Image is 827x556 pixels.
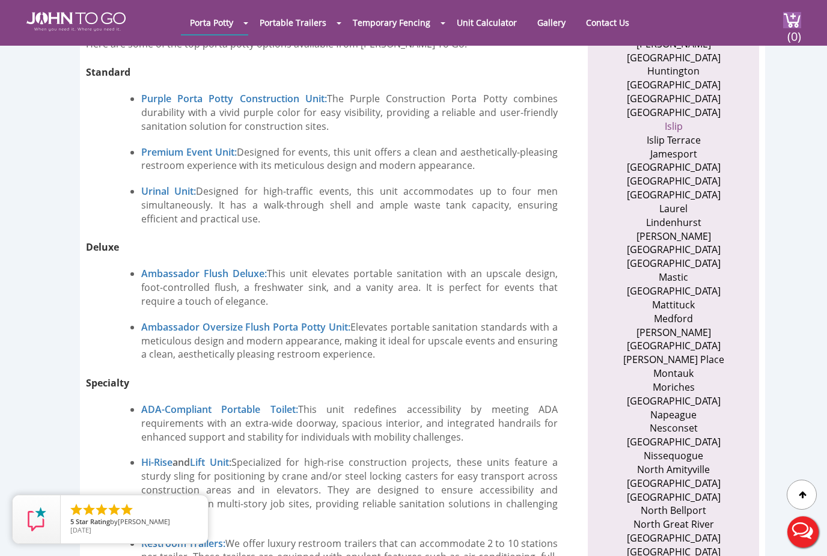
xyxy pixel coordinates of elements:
[615,421,732,435] li: Nesconset
[141,320,558,362] p: Elevates portable sanitation standards with a meticulous design and modern appearance, making it ...
[70,518,198,527] span: by
[615,353,732,367] li: [PERSON_NAME] Place
[25,507,49,531] img: Review Rating
[70,525,91,534] span: [DATE]
[615,531,732,545] li: [GEOGRAPHIC_DATA]
[528,11,575,34] a: Gallery
[615,367,732,380] li: Montauk
[107,503,121,517] li: 
[665,120,683,133] a: Islip
[615,380,732,394] li: Moriches
[141,456,231,469] strong: and :
[615,312,732,326] li: Medford
[577,11,638,34] a: Contact Us
[76,517,110,526] span: Star Rating
[141,320,350,334] a: Ambassador Oversize Flush Porta Potty Unit:
[70,517,74,526] span: 5
[190,456,229,469] a: Lift Unit
[94,503,109,517] li: 
[615,270,732,284] li: Mastic
[141,456,558,524] p: Specialized for high-rise construction projects, these units feature a sturdy sling for positioni...
[141,185,558,226] p: Designed for high-traffic events, this unit accommodates up to four men simultaneously. It has a ...
[615,92,732,106] li: [GEOGRAPHIC_DATA]
[615,504,732,518] li: North Bellport
[615,408,732,422] li: Napeague
[120,503,134,517] li: 
[141,267,267,280] a: Ambassador Flush Deluxe:
[181,11,242,34] a: Porta Potty
[615,64,732,78] li: Huntington
[86,232,543,255] h3: Deluxe
[26,12,126,31] img: JOHN to go
[141,92,327,105] a: Purple Porta Potty Construction Unit:
[141,145,558,173] p: Designed for events, this unit offers a clean and aesthetically-pleasing restroom experience with...
[141,185,196,198] a: Urinal Unit:
[141,403,558,444] p: This unit redefines accessibility by meeting ADA requirements with an extra-wide doorway, spaciou...
[615,449,732,463] li: Nissequogue
[779,508,827,556] button: Live Chat
[251,11,335,34] a: Portable Trailers
[615,339,732,353] li: [GEOGRAPHIC_DATA]
[615,147,732,161] li: Jamesport
[82,503,96,517] li: 
[615,463,732,477] li: North Amityville
[615,490,732,504] li: [GEOGRAPHIC_DATA]
[69,503,84,517] li: 
[615,394,732,408] li: [GEOGRAPHIC_DATA]
[615,133,732,147] li: Islip Terrace
[344,11,439,34] a: Temporary Fencing
[118,517,170,526] span: [PERSON_NAME]
[783,12,801,28] img: cart a
[615,284,732,298] li: [GEOGRAPHIC_DATA]
[615,202,732,216] li: Laurel
[615,51,732,65] li: [GEOGRAPHIC_DATA]
[615,174,732,188] li: [GEOGRAPHIC_DATA]
[141,456,172,469] a: Hi-Rise
[615,257,732,270] li: [GEOGRAPHIC_DATA]
[615,106,732,120] li: [GEOGRAPHIC_DATA]
[787,19,801,44] span: (0)
[615,188,732,202] li: [GEOGRAPHIC_DATA]
[141,145,237,159] a: Premium Event Unit:
[86,367,543,391] h3: Specialty
[615,298,732,312] li: Mattituck
[615,326,732,340] li: [PERSON_NAME]
[615,216,732,230] li: Lindenhurst
[141,92,558,133] p: The Purple Construction Porta Potty combines durability with a vivid purple color for easy visibi...
[615,518,732,531] li: North Great River
[448,11,526,34] a: Unit Calculator
[615,160,732,174] li: [GEOGRAPHIC_DATA]
[615,78,732,92] li: [GEOGRAPHIC_DATA]
[615,477,732,490] li: [GEOGRAPHIC_DATA]
[86,57,543,80] h3: Standard
[615,435,732,449] li: [GEOGRAPHIC_DATA]
[615,230,732,257] li: [PERSON_NAME][GEOGRAPHIC_DATA]
[141,267,558,308] p: This unit elevates portable sanitation with an upscale design, foot-controlled flush, a freshwate...
[141,403,298,416] a: ADA-Compliant Portable Toilet:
